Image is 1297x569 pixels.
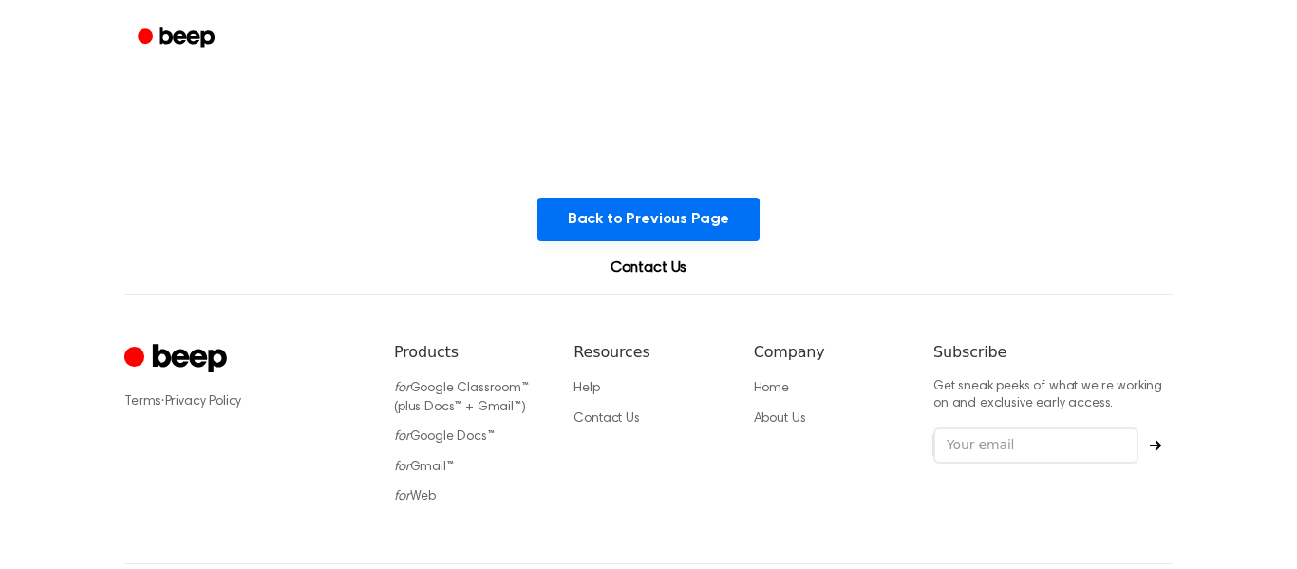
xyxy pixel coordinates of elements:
a: Help [573,382,599,395]
a: About Us [754,412,806,426]
p: Get sneak peeks of what we’re working on and exclusive early access. [933,379,1173,412]
h6: Subscribe [933,341,1173,364]
h6: Products [394,341,543,364]
a: Contact Us [573,412,639,426]
a: Terms [124,395,160,408]
h6: Company [754,341,903,364]
a: Home [754,382,789,395]
input: Your email [933,427,1138,464]
i: for [394,461,410,474]
a: Privacy Policy [165,395,242,408]
a: Contact Us [588,256,709,279]
a: Beep [124,20,232,57]
button: Back to Previous Page [537,198,761,241]
a: forGmail™ [394,461,454,474]
i: for [394,382,410,395]
i: for [394,430,410,444]
div: · [124,392,364,411]
button: Subscribe [1138,440,1173,451]
a: forGoogle Classroom™ (plus Docs™ + Gmail™) [394,382,529,414]
a: forGoogle Docs™ [394,430,495,444]
a: Cruip [124,341,232,378]
a: forWeb [394,490,436,503]
i: for [394,490,410,503]
h6: Resources [573,341,723,364]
